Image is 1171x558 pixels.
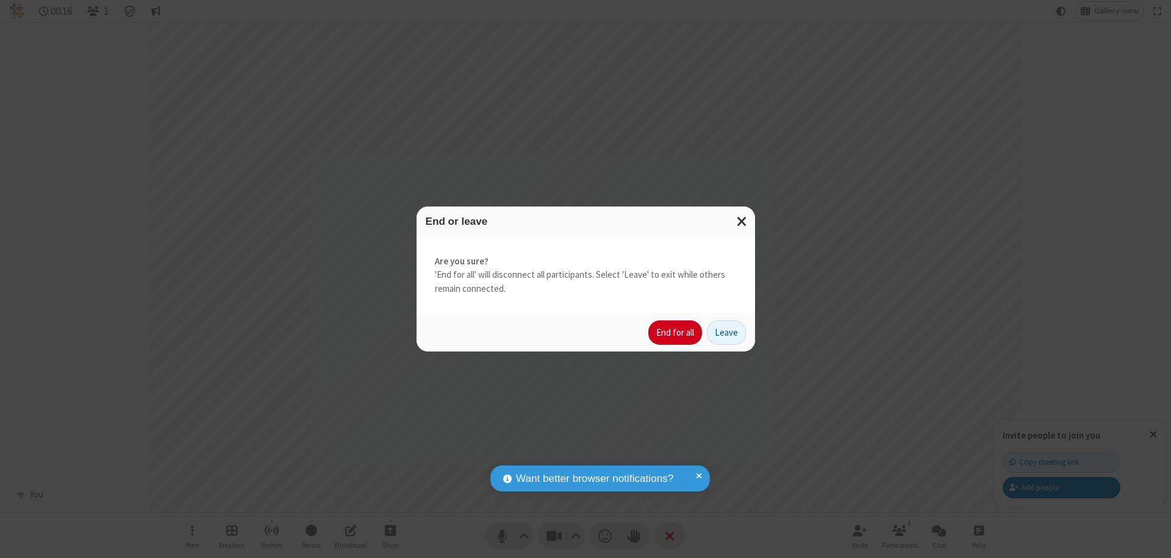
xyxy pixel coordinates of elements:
button: Leave [707,320,746,345]
span: Want better browser notifications? [516,471,673,487]
div: 'End for all' will disconnect all participants. Select 'Leave' to exit while others remain connec... [417,236,755,314]
h3: End or leave [426,216,746,227]
button: End for all [648,320,702,345]
button: Close modal [729,207,755,236]
strong: Are you sure? [435,255,737,269]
